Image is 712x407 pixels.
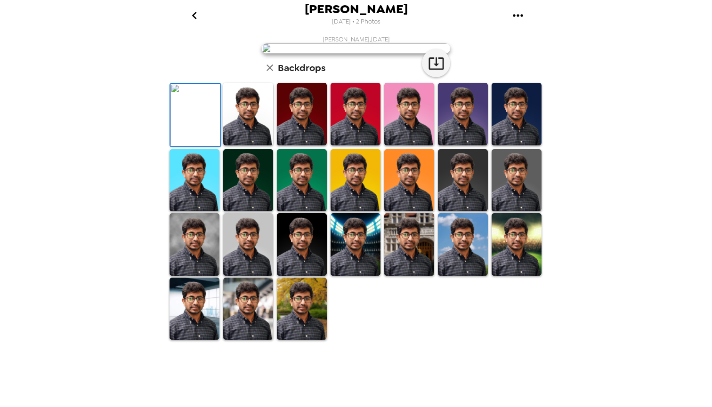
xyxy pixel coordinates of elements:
span: [DATE] • 2 Photos [332,16,380,28]
span: [PERSON_NAME] , [DATE] [323,35,390,43]
img: Original [170,84,220,146]
h6: Backdrops [278,60,325,75]
span: [PERSON_NAME] [305,3,408,16]
img: user [262,43,450,54]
